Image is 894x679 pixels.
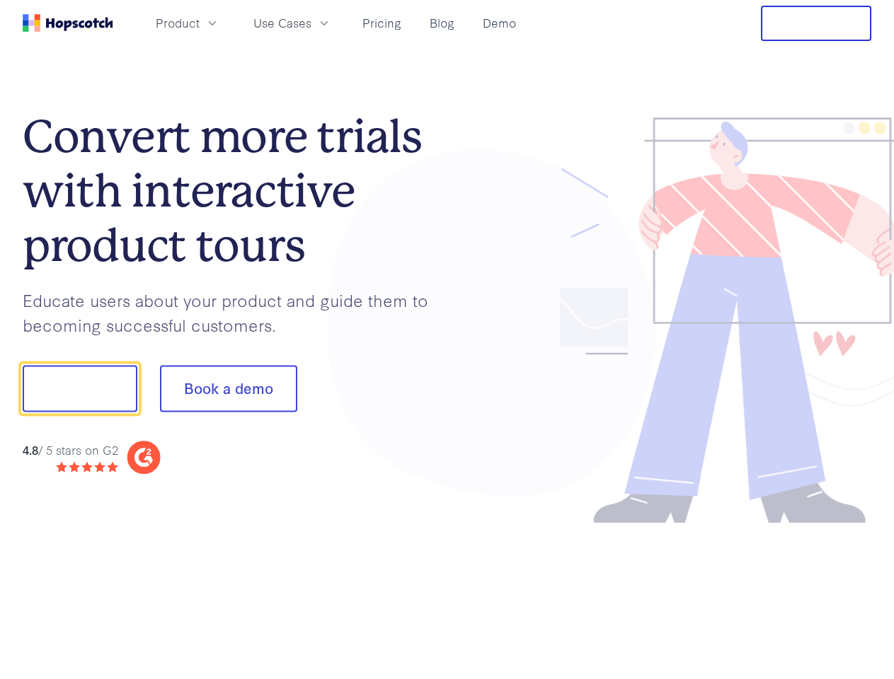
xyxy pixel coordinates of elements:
button: Book a demo [160,366,297,412]
a: Pricing [357,11,407,35]
div: / 5 stars on G2 [23,441,118,459]
p: Educate users about your product and guide them to becoming successful customers. [23,288,447,337]
h1: Convert more trials with interactive product tours [23,110,447,273]
a: Home [23,14,113,32]
a: Demo [477,11,522,35]
a: Blog [424,11,460,35]
button: Use Cases [245,11,340,35]
strong: 4.8 [23,441,38,458]
span: Use Cases [253,14,311,32]
button: Product [147,11,228,35]
button: Free Trial [761,6,871,41]
span: Product [156,14,200,32]
button: Show me! [23,366,137,412]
